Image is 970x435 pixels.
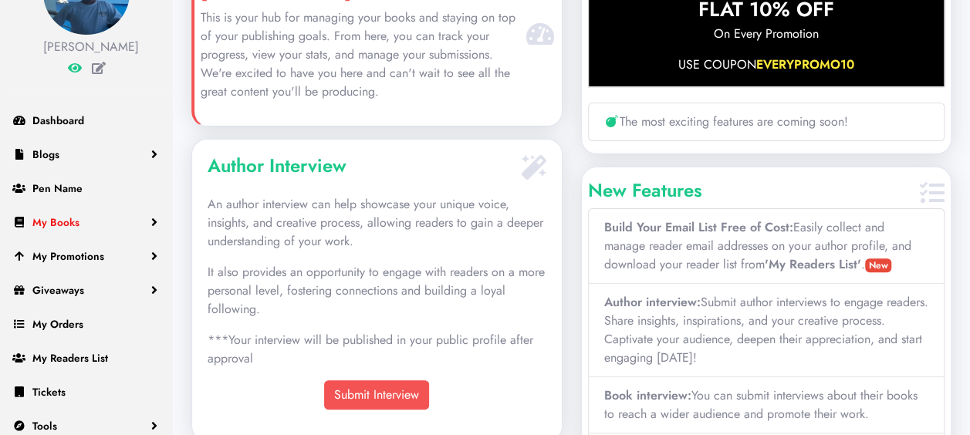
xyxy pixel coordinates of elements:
[32,147,59,162] span: Blogs
[588,284,945,377] li: Submit author interviews to engage readers. Share insights, inspirations, and your creative proce...
[588,377,945,433] li: You can submit interviews about their books to reach a wider audience and promote their work.
[588,180,914,202] h4: New Features
[32,316,83,332] span: My Orders
[32,282,84,298] span: Giveaways
[208,195,546,251] p: An author interview can help showcase your unique voice, insights, and creative process, allowing...
[43,38,130,56] div: [PERSON_NAME]
[32,214,79,230] span: My Books
[765,255,861,273] b: 'My Readers List'
[32,248,104,264] span: My Promotions
[208,263,546,319] p: It also provides an opportunity to engage with readers on a more personal level, fostering connec...
[589,56,945,74] p: USE COUPON
[604,293,701,311] b: Author interview:
[589,25,945,43] p: On Every Promotion
[588,208,945,284] li: Easily collect and manage reader email addresses on your author profile, and download your reader...
[32,418,57,433] span: Tools
[588,103,945,141] li: The most exciting features are coming soon!
[208,331,546,368] p: ***Your interview will be published in your public profile after approval
[324,380,429,410] a: Submit Interview
[32,180,83,196] span: Pen Name
[865,258,892,272] span: New
[32,350,108,366] span: My Readers List
[32,113,84,128] span: Dashboard
[756,56,854,73] span: EVERYPROMO10
[201,8,519,101] p: This is your hub for managing your books and staying on top of your publishing goals. From here, ...
[604,218,793,236] b: Build Your Email List Free of Cost:
[32,384,66,400] span: Tickets
[208,155,515,177] h4: Author Interview
[604,386,691,404] b: Book interview:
